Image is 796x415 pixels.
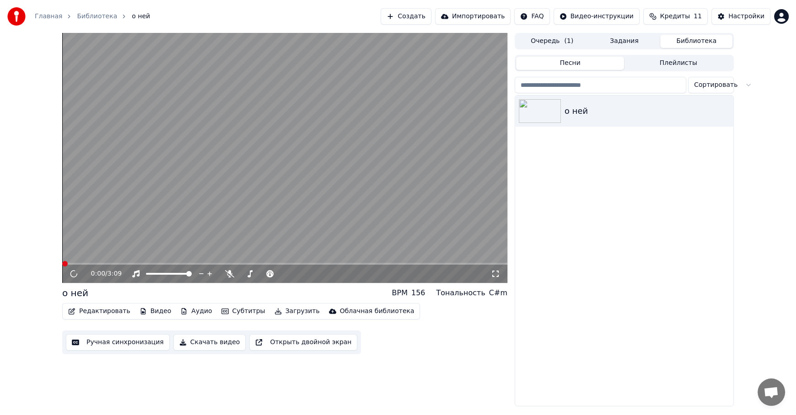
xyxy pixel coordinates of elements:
span: Кредиты [660,12,690,21]
span: 3:09 [108,269,122,278]
button: Скачать видео [173,334,246,351]
button: Открыть двойной экран [249,334,357,351]
span: 11 [694,12,702,21]
div: Тональность [436,287,485,298]
button: Ручная синхронизация [66,334,170,351]
a: Библиотека [77,12,117,21]
button: Редактировать [65,305,134,318]
button: Песни [516,57,624,70]
img: youka [7,7,26,26]
button: Задания [588,35,661,48]
span: 0:00 [91,269,105,278]
button: Видео [136,305,175,318]
button: Видео-инструкции [554,8,640,25]
div: BPM [392,287,407,298]
span: Сортировать [694,80,737,90]
button: Импортировать [435,8,511,25]
button: FAQ [514,8,549,25]
div: 156 [411,287,425,298]
button: Библиотека [660,35,732,48]
span: ( 1 ) [564,37,573,46]
div: Настройки [728,12,764,21]
nav: breadcrumb [35,12,150,21]
button: Кредиты11 [643,8,708,25]
button: Очередь [516,35,588,48]
div: / [91,269,113,278]
a: Главная [35,12,62,21]
button: Настройки [711,8,770,25]
button: Субтитры [218,305,269,318]
span: о ней [132,12,150,21]
a: Открытый чат [758,378,785,406]
div: о ней [565,105,730,117]
button: Плейлисты [624,57,732,70]
div: о ней [62,287,88,299]
button: Загрузить [271,305,323,318]
button: Аудио [177,305,215,318]
button: Создать [381,8,431,25]
div: C#m [489,287,507,298]
div: Облачная библиотека [340,307,414,316]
